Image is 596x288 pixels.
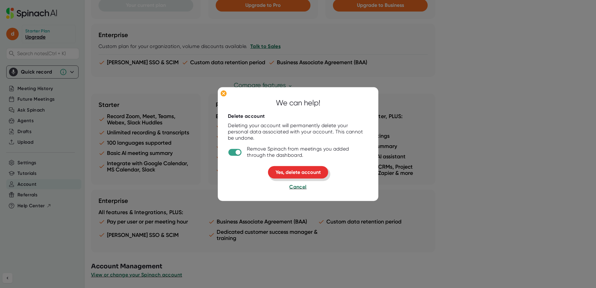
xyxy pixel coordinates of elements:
[289,184,306,190] span: Cancel
[247,146,368,158] div: Remove Spinach from meetings you added through the dashboard.
[268,166,328,179] button: Yes, delete account
[228,113,265,119] div: Delete account
[276,97,320,108] div: We can help!
[228,122,368,141] div: Deleting your account will permanently delete your personal data associated with your account. Th...
[276,169,321,175] span: Yes, delete account
[289,183,306,191] button: Cancel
